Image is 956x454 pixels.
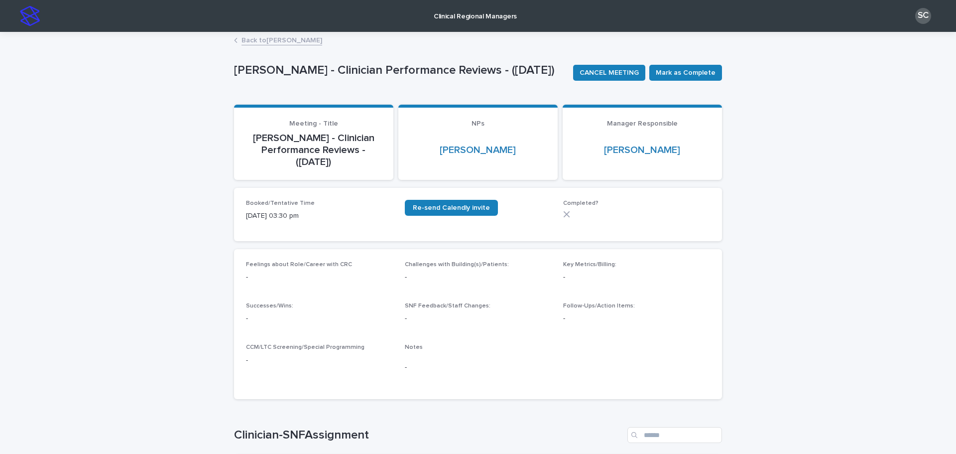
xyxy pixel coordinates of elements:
a: [PERSON_NAME] [604,144,680,156]
p: [DATE] 03:30 pm [246,211,393,221]
a: Re-send Calendly invite [405,200,498,216]
span: NPs [472,120,484,127]
span: Booked/Tentative Time [246,200,315,206]
span: Challenges with Building(s)/Patients: [405,262,509,268]
span: Completed? [563,200,598,206]
p: - [405,272,552,283]
p: - [405,313,552,324]
span: Follow-Ups/Action Items: [563,303,635,309]
a: [PERSON_NAME] [440,144,516,156]
span: SNF Feedback/Staff Changes: [405,303,490,309]
span: Key Metrics/Billing: [563,262,616,268]
span: Feelings about Role/Career with CRC [246,262,352,268]
div: SC [915,8,931,24]
span: CANCEL MEETING [580,68,639,78]
p: [PERSON_NAME] - Clinician Performance Reviews - ([DATE]) [246,132,381,168]
span: CCM/LTC Screening/Special Programming [246,344,364,350]
img: stacker-logo-s-only.png [20,6,40,26]
span: Manager Responsible [607,120,678,127]
button: Mark as Complete [649,65,722,81]
p: [PERSON_NAME] - Clinician Performance Reviews - ([DATE]) [234,63,565,78]
p: - [246,355,393,366]
span: Mark as Complete [656,68,716,78]
a: Back to[PERSON_NAME] [241,34,322,45]
h1: Clinician-SNFAssignment [234,428,623,443]
p: - [246,272,393,283]
p: - [405,362,552,373]
p: - [563,313,710,324]
p: - [563,272,710,283]
span: Meeting - Title [289,120,338,127]
p: - [246,313,393,324]
span: Re-send Calendly invite [413,204,490,211]
button: CANCEL MEETING [573,65,645,81]
input: Search [627,427,722,443]
span: Notes [405,344,423,350]
span: Successes/Wins: [246,303,293,309]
